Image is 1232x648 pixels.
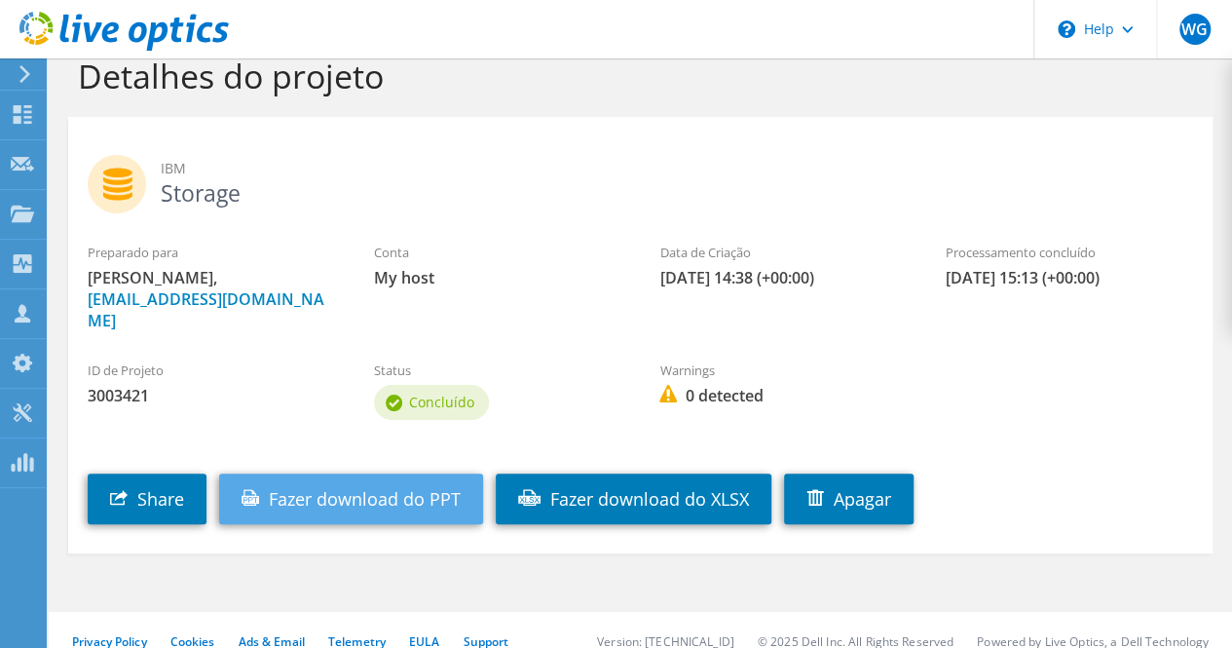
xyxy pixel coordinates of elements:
span: 0 detected [659,385,907,406]
svg: \n [1058,20,1075,38]
span: [DATE] 14:38 (+00:00) [659,267,907,288]
h1: Detalhes do projeto [78,56,1193,96]
label: Data de Criação [659,243,907,262]
span: WG [1179,14,1211,45]
label: Conta [374,243,621,262]
label: Processamento concluído [946,243,1193,262]
span: [DATE] 15:13 (+00:00) [946,267,1193,288]
span: IBM [161,158,1193,179]
span: [PERSON_NAME], [88,267,335,331]
h2: Storage [88,155,1193,204]
a: Fazer download do PPT [219,474,483,524]
a: Apagar [784,474,914,524]
a: [EMAIL_ADDRESS][DOMAIN_NAME] [88,288,324,331]
span: Concluído [409,393,474,411]
label: Preparado para [88,243,335,262]
a: Fazer download do XLSX [496,474,771,524]
label: Warnings [659,361,907,380]
span: My host [374,267,621,288]
a: Share [88,474,206,524]
span: 3003421 [88,385,335,406]
label: ID de Projeto [88,361,335,380]
label: Status [374,361,621,380]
